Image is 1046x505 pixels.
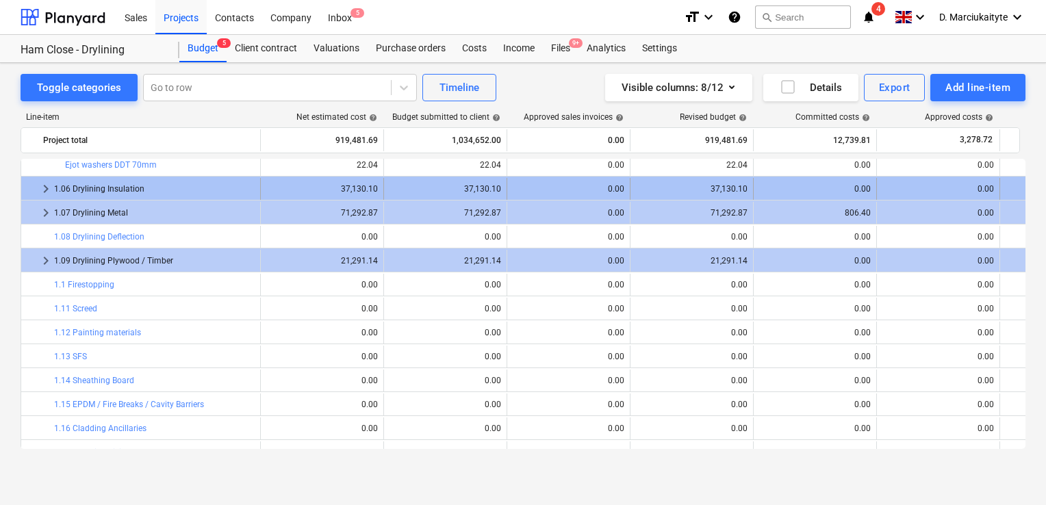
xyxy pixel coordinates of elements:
div: Visible columns : 8/12 [622,79,736,96]
div: 0.00 [882,280,994,289]
span: D. Marciukaityte [939,12,1008,23]
div: 0.00 [513,208,624,218]
div: 0.00 [266,304,378,313]
div: 0.00 [266,280,378,289]
iframe: Chat Widget [978,439,1046,505]
div: 0.00 [882,256,994,266]
div: 71,292.87 [390,208,501,218]
div: Files [543,35,578,62]
i: notifications [862,9,876,25]
span: search [761,12,772,23]
div: 0.00 [513,256,624,266]
a: Files9+ [543,35,578,62]
div: 1,034,652.00 [390,129,501,151]
div: 22.04 [636,160,748,170]
button: Search [755,5,851,29]
div: 0.00 [759,232,871,242]
i: keyboard_arrow_down [700,9,717,25]
div: 0.00 [513,328,624,337]
div: 0.00 [513,352,624,361]
div: 0.00 [266,376,378,385]
div: Export [879,79,910,96]
a: Costs [454,35,495,62]
span: keyboard_arrow_right [38,252,54,269]
div: Committed costs [795,112,870,122]
div: 0.00 [636,304,748,313]
div: 0.00 [636,400,748,409]
div: 0.00 [759,424,871,433]
div: 0.00 [882,160,994,170]
div: 12,739.81 [759,129,871,151]
div: 0.00 [513,280,624,289]
span: help [489,114,500,122]
div: Settings [634,35,685,62]
div: Budget submitted to client [392,112,500,122]
i: keyboard_arrow_down [1009,9,1025,25]
a: Ejot washers DDT 70mm [65,160,157,170]
span: 9+ [569,38,583,48]
div: 0.00 [759,448,871,457]
div: 0.00 [882,232,994,242]
div: 0.00 [513,304,624,313]
div: 0.00 [759,256,871,266]
div: 0.00 [759,376,871,385]
div: 0.00 [882,184,994,194]
div: Budget [179,35,227,62]
i: Knowledge base [728,9,741,25]
div: 0.00 [636,424,748,433]
div: 0.00 [390,232,501,242]
div: 0.00 [390,448,501,457]
div: Income [495,35,543,62]
div: 22.04 [266,160,378,170]
div: 0.00 [513,160,624,170]
div: 0.00 [390,424,501,433]
div: 0.00 [882,328,994,337]
span: help [982,114,993,122]
div: Toggle categories [37,79,121,96]
div: 0.00 [759,400,871,409]
a: 1.08 Drylining Deflection [54,232,144,242]
div: 0.00 [513,232,624,242]
button: Visible columns:8/12 [605,74,752,101]
div: 21,291.14 [636,256,748,266]
div: 21,291.14 [390,256,501,266]
span: 3,278.72 [958,134,994,146]
a: Purchase orders [368,35,454,62]
div: 0.00 [513,448,624,457]
div: 1.07 Drylining Metal [54,202,255,224]
a: Budget5 [179,35,227,62]
div: 71,292.87 [266,208,378,218]
a: Client contract [227,35,305,62]
button: Timeline [422,74,496,101]
div: 0.00 [390,376,501,385]
div: Add line-item [945,79,1010,96]
div: 0.00 [882,352,994,361]
div: 1.06 Drylining Insulation [54,178,255,200]
div: 0.00 [266,424,378,433]
span: help [613,114,624,122]
div: 0.00 [759,352,871,361]
a: Valuations [305,35,368,62]
div: 0.00 [882,208,994,218]
div: 0.00 [882,448,994,457]
div: 0.00 [266,328,378,337]
div: 0.00 [882,304,994,313]
span: 4 [871,2,885,16]
div: 0.00 [513,184,624,194]
i: keyboard_arrow_down [912,9,928,25]
a: 1.16 Cladding Ancillaries [54,424,146,433]
div: 0.00 [266,232,378,242]
div: 71,292.87 [636,208,748,218]
button: Export [864,74,926,101]
div: Project total [43,129,255,151]
a: 1.1 Firestopping [54,280,114,289]
div: 0.00 [266,400,378,409]
button: Details [763,74,858,101]
div: 0.00 [390,352,501,361]
span: 5 [350,8,364,18]
button: Add line-item [930,74,1025,101]
a: Analytics [578,35,634,62]
a: 1.15 EPDM / Fire Breaks / Cavity Barriers [54,400,204,409]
